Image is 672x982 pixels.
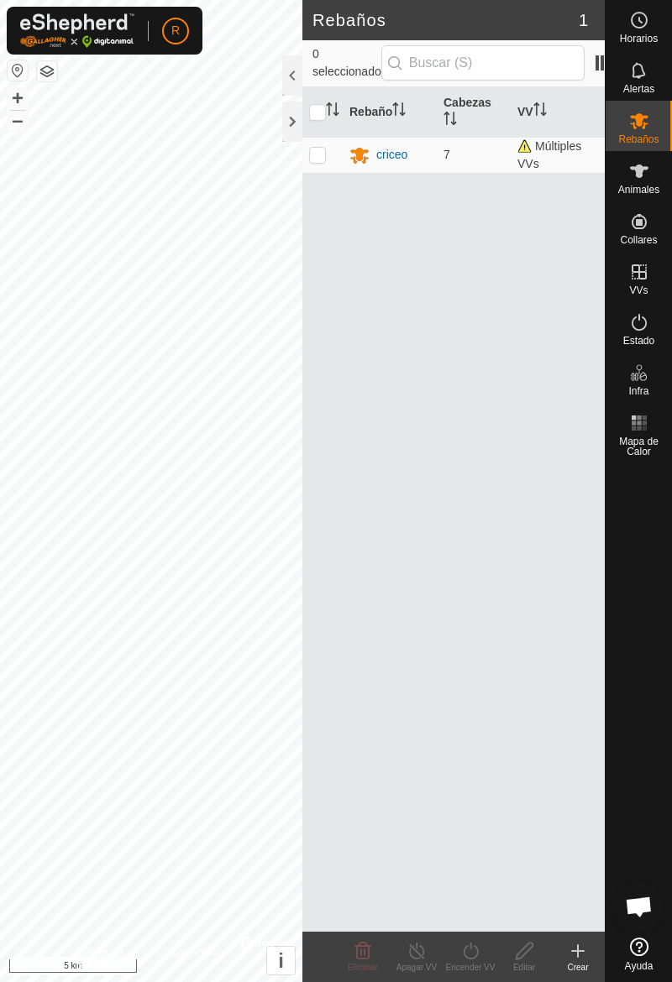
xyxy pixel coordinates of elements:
[312,45,381,81] span: 0 seleccionado
[444,148,450,161] span: 7
[376,146,407,164] div: criceo
[444,114,457,128] p-sorticon: Activar para ordenar
[8,88,28,108] button: +
[620,235,657,245] span: Collares
[629,285,648,295] span: VVs
[606,931,672,978] a: Ayuda
[8,60,28,81] button: Restablecer Mapa
[618,185,659,195] span: Animales
[618,134,659,144] span: Rebaños
[171,945,227,975] a: Contáctenos
[76,945,150,975] a: Política de Privacidad
[620,34,658,44] span: Horarios
[8,110,28,130] button: –
[614,881,664,932] a: Chat abierto
[623,336,654,346] span: Estado
[326,105,339,118] p-sorticon: Activar para ordenar
[381,45,585,81] input: Buscar (S)
[37,61,57,81] button: Capas del Mapa
[267,947,295,974] button: i
[511,87,605,138] th: VV
[171,22,180,39] span: R
[625,961,654,971] span: Ayuda
[312,10,579,30] h2: Rebaños
[579,8,588,33] span: 1
[20,13,134,48] img: Logo Gallagher
[551,961,605,974] div: Crear
[343,87,437,138] th: Rebaño
[517,139,581,170] span: Múltiples VVs
[390,961,444,974] div: Apagar VV
[437,87,511,138] th: Cabezas
[497,961,551,974] div: Editar
[392,105,406,118] p-sorticon: Activar para ordenar
[628,386,648,396] span: Infra
[278,949,284,972] span: i
[444,961,497,974] div: Encender VV
[610,436,668,457] span: Mapa de Calor
[533,105,547,118] p-sorticon: Activar para ordenar
[623,84,654,94] span: Alertas
[348,963,378,972] span: Eliminar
